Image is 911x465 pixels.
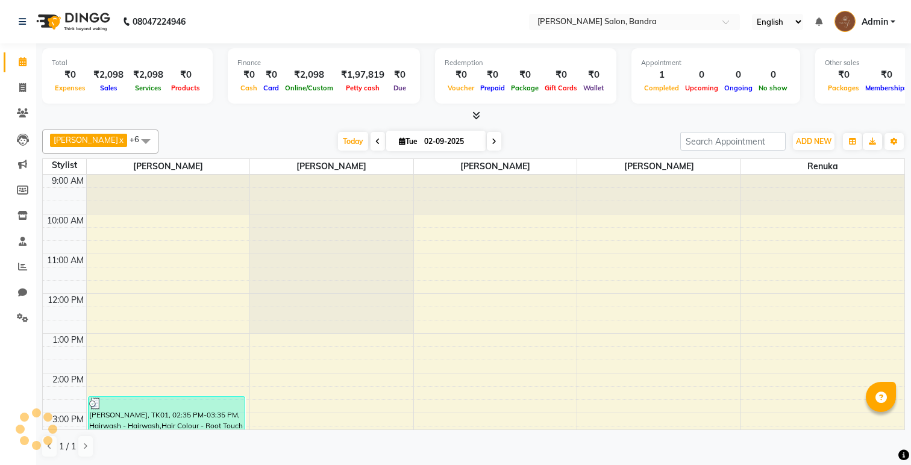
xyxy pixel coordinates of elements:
div: ₹2,098 [89,68,128,82]
div: 1:00 PM [50,334,86,346]
span: Voucher [445,84,477,92]
span: 1 / 1 [59,440,76,453]
span: Card [260,84,282,92]
div: 0 [682,68,721,82]
input: Search Appointment [680,132,786,151]
span: ADD NEW [796,137,831,146]
span: Today [338,132,368,151]
div: ₹0 [52,68,89,82]
span: Petty cash [343,84,383,92]
div: ₹0 [542,68,580,82]
span: Services [132,84,164,92]
span: Cash [237,84,260,92]
div: ₹0 [825,68,862,82]
div: ₹0 [508,68,542,82]
div: 1 [641,68,682,82]
span: Expenses [52,84,89,92]
span: Online/Custom [282,84,336,92]
a: x [118,135,124,145]
div: 9:00 AM [49,175,86,187]
div: ₹0 [580,68,607,82]
span: Prepaid [477,84,508,92]
span: Wallet [580,84,607,92]
div: ₹0 [260,68,282,82]
button: ADD NEW [793,133,834,150]
span: Packages [825,84,862,92]
div: ₹1,97,819 [336,68,389,82]
span: Gift Cards [542,84,580,92]
span: [PERSON_NAME] [577,159,740,174]
iframe: chat widget [860,417,899,453]
span: Admin [862,16,888,28]
div: 3:00 PM [50,413,86,426]
span: Renuka [741,159,904,174]
div: ₹2,098 [282,68,336,82]
span: Package [508,84,542,92]
div: Finance [237,58,410,68]
span: [PERSON_NAME] [54,135,118,145]
div: ₹0 [168,68,203,82]
div: ₹0 [237,68,260,82]
span: Sales [97,84,121,92]
div: Redemption [445,58,607,68]
span: Upcoming [682,84,721,92]
div: 10:00 AM [45,214,86,227]
span: [PERSON_NAME] [414,159,577,174]
div: Appointment [641,58,790,68]
div: 11:00 AM [45,254,86,267]
div: Total [52,58,203,68]
div: ₹0 [862,68,911,82]
span: Tue [396,137,421,146]
span: Completed [641,84,682,92]
span: [PERSON_NAME] [250,159,413,174]
img: Admin [834,11,856,32]
span: +6 [130,134,148,144]
span: No show [756,84,790,92]
input: 2025-09-02 [421,133,481,151]
div: Stylist [43,159,86,172]
div: 2:00 PM [50,373,86,386]
div: 12:00 PM [45,294,86,307]
div: ₹0 [389,68,410,82]
span: Products [168,84,203,92]
img: logo [31,5,113,39]
span: [PERSON_NAME] [87,159,250,174]
span: Memberships [862,84,911,92]
b: 08047224946 [133,5,186,39]
div: [PERSON_NAME], TK01, 02:35 PM-03:35 PM, Hairwash - Hairwash,Hair Colour - Root Touch Up [89,397,245,435]
div: ₹0 [445,68,477,82]
div: ₹2,098 [128,68,168,82]
span: Ongoing [721,84,756,92]
div: 0 [721,68,756,82]
span: Due [390,84,409,92]
div: ₹0 [477,68,508,82]
div: 0 [756,68,790,82]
